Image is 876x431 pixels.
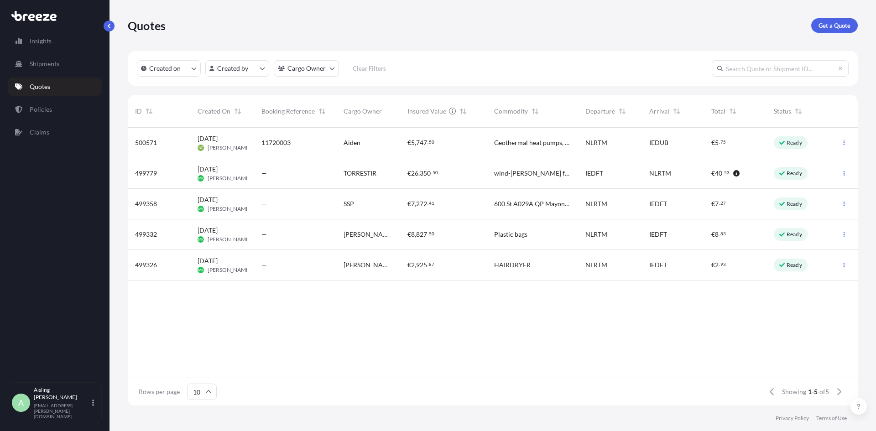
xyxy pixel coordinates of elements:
[407,262,411,268] span: €
[494,260,531,270] span: HAIRDRYER
[208,236,251,243] span: [PERSON_NAME]
[30,36,52,46] p: Insights
[711,107,725,116] span: Total
[353,64,386,73] p: Clear Filters
[411,170,418,177] span: 26
[217,64,248,73] p: Created by
[808,387,818,396] span: 1-5
[715,231,719,238] span: 8
[198,107,230,116] span: Created On
[208,205,251,213] span: [PERSON_NAME]
[261,169,267,178] span: —
[416,140,427,146] span: 747
[585,260,607,270] span: NLRTM
[416,262,427,268] span: 925
[727,106,738,117] button: Sort
[787,261,802,269] p: Ready
[135,138,157,147] span: 500571
[198,265,203,275] span: MK
[719,232,720,235] span: .
[198,256,218,265] span: [DATE]
[428,140,428,144] span: .
[816,415,847,422] p: Terms of Use
[198,174,203,183] span: MK
[8,78,102,96] a: Quotes
[198,226,218,235] span: [DATE]
[261,138,291,147] span: 11720003
[429,232,434,235] span: 50
[429,263,434,266] span: 87
[407,140,411,146] span: €
[198,165,218,174] span: [DATE]
[128,18,166,33] p: Quotes
[418,170,420,177] span: ,
[18,398,24,407] span: A
[715,140,719,146] span: 5
[585,138,607,147] span: NLRTM
[8,32,102,50] a: Insights
[819,21,850,30] p: Get a Quote
[344,138,360,147] span: Aiden
[416,201,427,207] span: 272
[711,231,715,238] span: €
[428,202,428,205] span: .
[649,260,667,270] span: IEDFT
[415,201,416,207] span: ,
[139,387,180,396] span: Rows per page
[344,107,382,116] span: Cargo Owner
[428,232,428,235] span: .
[198,235,203,244] span: MK
[494,107,528,116] span: Commodity
[198,143,203,152] span: BC
[407,170,411,177] span: €
[407,201,411,207] span: €
[429,202,434,205] span: 41
[811,18,858,33] a: Get a Quote
[407,107,446,116] span: Insured Value
[344,61,395,76] button: Clear Filters
[720,202,726,205] span: 27
[287,64,326,73] p: Cargo Owner
[344,230,393,239] span: [PERSON_NAME] Freight Solution
[819,387,829,396] span: of 5
[776,415,809,422] p: Privacy Policy
[198,204,203,213] span: MK
[787,200,802,208] p: Ready
[711,262,715,268] span: €
[232,106,243,117] button: Sort
[782,387,806,396] span: Showing
[317,106,328,117] button: Sort
[585,230,607,239] span: NLRTM
[720,140,726,144] span: 75
[34,403,90,419] p: [EMAIL_ADDRESS][PERSON_NAME][DOMAIN_NAME]
[585,169,603,178] span: IEDFT
[585,199,607,208] span: NLRTM
[585,107,615,116] span: Departure
[198,195,218,204] span: [DATE]
[261,230,267,239] span: —
[458,106,469,117] button: Sort
[649,199,667,208] span: IEDFT
[261,107,315,116] span: Booking Reference
[711,170,715,177] span: €
[344,260,393,270] span: [PERSON_NAME]
[411,140,415,146] span: 5
[649,169,671,178] span: NLRTM
[715,262,719,268] span: 2
[411,231,415,238] span: 8
[144,106,155,117] button: Sort
[617,106,628,117] button: Sort
[415,231,416,238] span: ,
[416,231,427,238] span: 827
[494,169,571,178] span: wind-[PERSON_NAME] for nautical boats
[135,107,142,116] span: ID
[411,201,415,207] span: 7
[428,263,428,266] span: .
[433,171,438,174] span: 50
[720,263,726,266] span: 93
[711,201,715,207] span: €
[715,201,719,207] span: 7
[774,107,791,116] span: Status
[135,169,157,178] span: 499779
[30,128,49,137] p: Claims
